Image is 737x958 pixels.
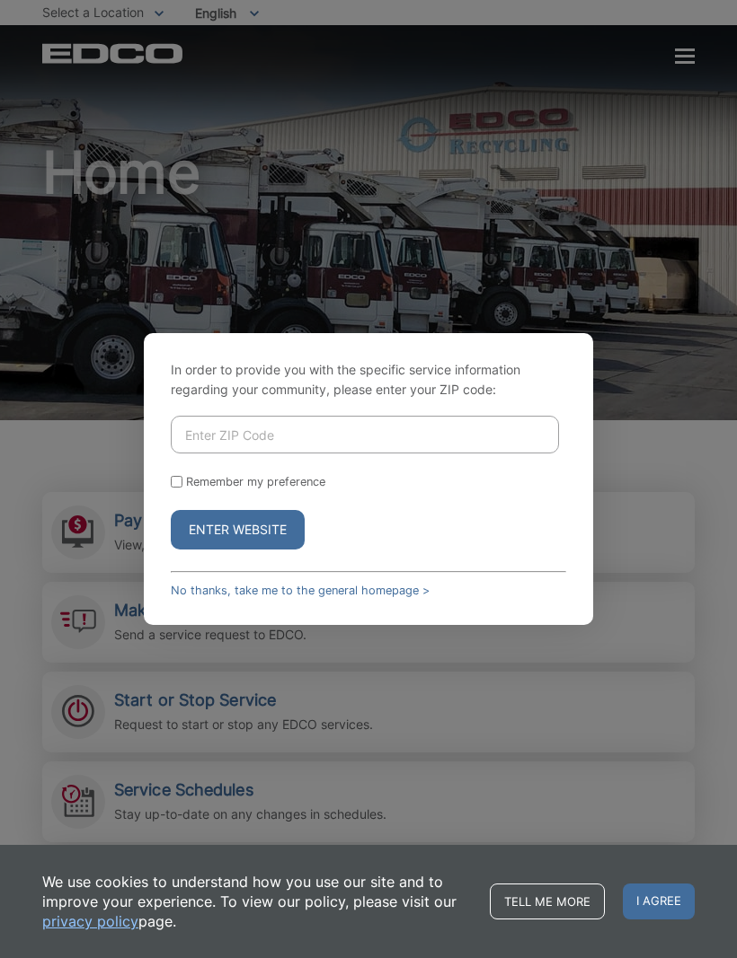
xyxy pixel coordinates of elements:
[171,416,559,453] input: Enter ZIP Code
[490,883,605,919] a: Tell me more
[42,911,138,931] a: privacy policy
[186,475,325,488] label: Remember my preference
[171,510,305,549] button: Enter Website
[171,360,566,400] p: In order to provide you with the specific service information regarding your community, please en...
[171,584,430,597] a: No thanks, take me to the general homepage >
[42,872,472,931] p: We use cookies to understand how you use our site and to improve your experience. To view our pol...
[623,883,695,919] span: I agree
